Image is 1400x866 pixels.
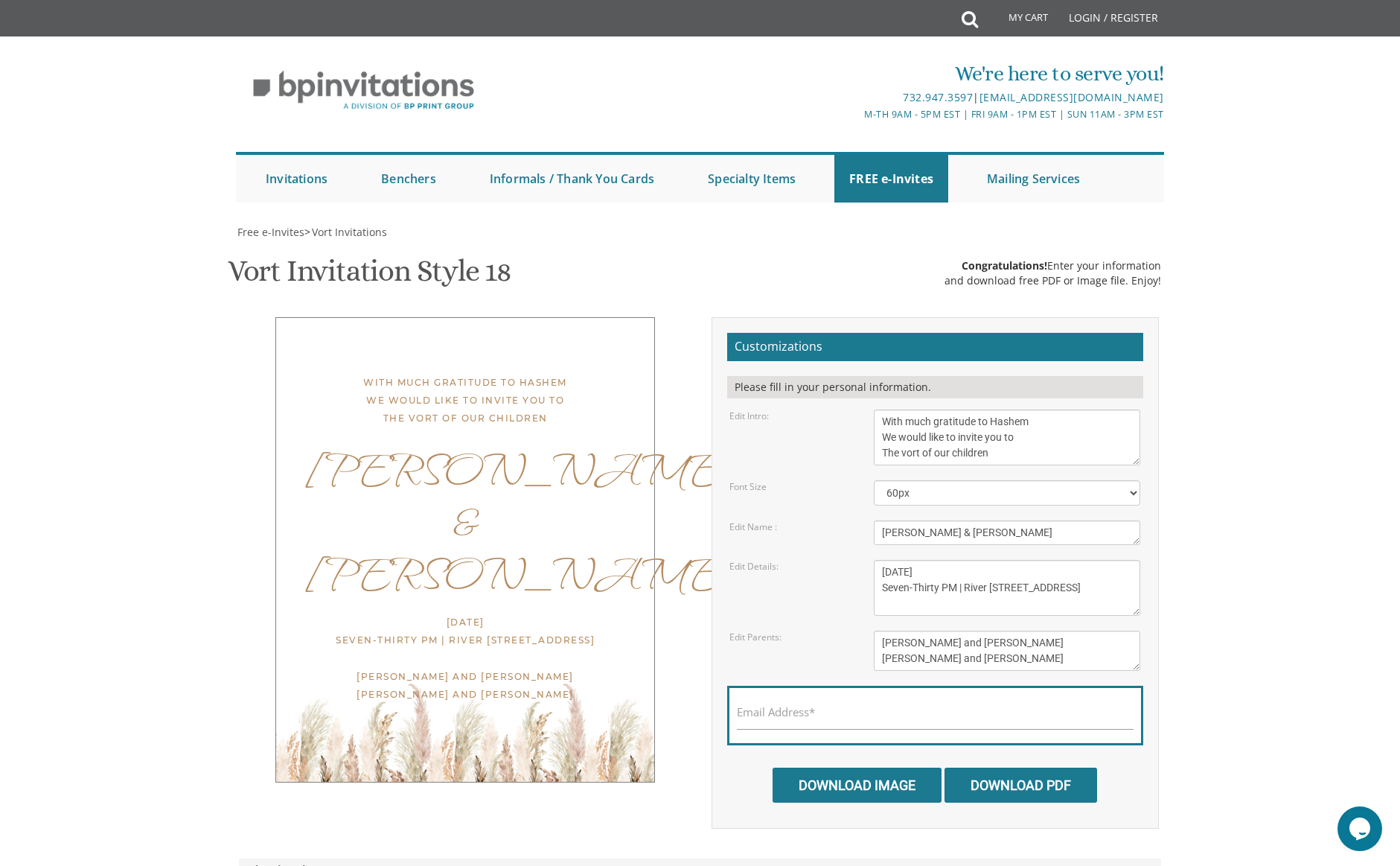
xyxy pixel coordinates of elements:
a: Free e-Invites [236,225,304,239]
div: Enter your information [944,258,1161,273]
div: With much gratitude to Hashem We would like to invite you to The vort of our children [306,374,624,427]
div: M-Th 9am - 5pm EST | Fri 9am - 1pm EST | Sun 11am - 3pm EST [546,106,1164,122]
label: Email Address* [737,704,815,720]
textarea: [DATE] Seven-Thirty PM | River [STREET_ADDRESS] [874,560,1140,616]
a: My Cart [977,1,1058,39]
a: [EMAIL_ADDRESS][DOMAIN_NAME] [979,90,1164,104]
a: Informals / Thank You Cards [475,155,669,203]
a: Benchers [366,155,451,203]
input: Download Image [773,768,942,803]
h2: Customizations [727,333,1143,361]
div: [DATE] Seven-Thirty PM | River [STREET_ADDRESS] [306,614,624,649]
div: [PERSON_NAME] & [PERSON_NAME] [306,442,624,599]
div: Please fill in your personal information. [727,376,1143,398]
span: Free e-Invites [237,225,304,239]
label: Font Size [729,480,767,493]
textarea: [PERSON_NAME] & [PERSON_NAME] [874,520,1140,545]
h1: Vort Invitation Style 18 [228,255,511,299]
div: [PERSON_NAME] and [PERSON_NAME] [PERSON_NAME] and [PERSON_NAME] [306,668,624,730]
div: We're here to serve you! [546,59,1164,89]
a: Specialty Items [693,155,811,203]
span: > [304,225,387,239]
input: Download PDF [944,768,1097,803]
div: and download free PDF or Image file. Enjoy! [944,273,1161,288]
label: Edit Details: [729,560,779,573]
label: Edit Intro: [729,410,769,422]
a: 732.947.3597 [903,90,973,104]
label: Edit Name : [729,520,777,533]
span: Congratulations! [962,258,1047,273]
span: Vort Invitations [312,225,387,239]
iframe: chat widget [1337,806,1385,851]
img: BP Invitation Loft [236,60,491,121]
a: Mailing Services [972,155,1095,203]
a: Vort Invitations [310,225,387,239]
a: FREE e-Invites [834,155,948,203]
a: Invitations [251,155,342,203]
textarea: [PERSON_NAME] and [PERSON_NAME] [PERSON_NAME] and [PERSON_NAME] [874,631,1140,671]
textarea: With much gratitude to Hashem We would like to invite you to The vort of our children [874,410,1140,465]
div: | [546,89,1164,106]
label: Edit Parents: [729,631,781,643]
